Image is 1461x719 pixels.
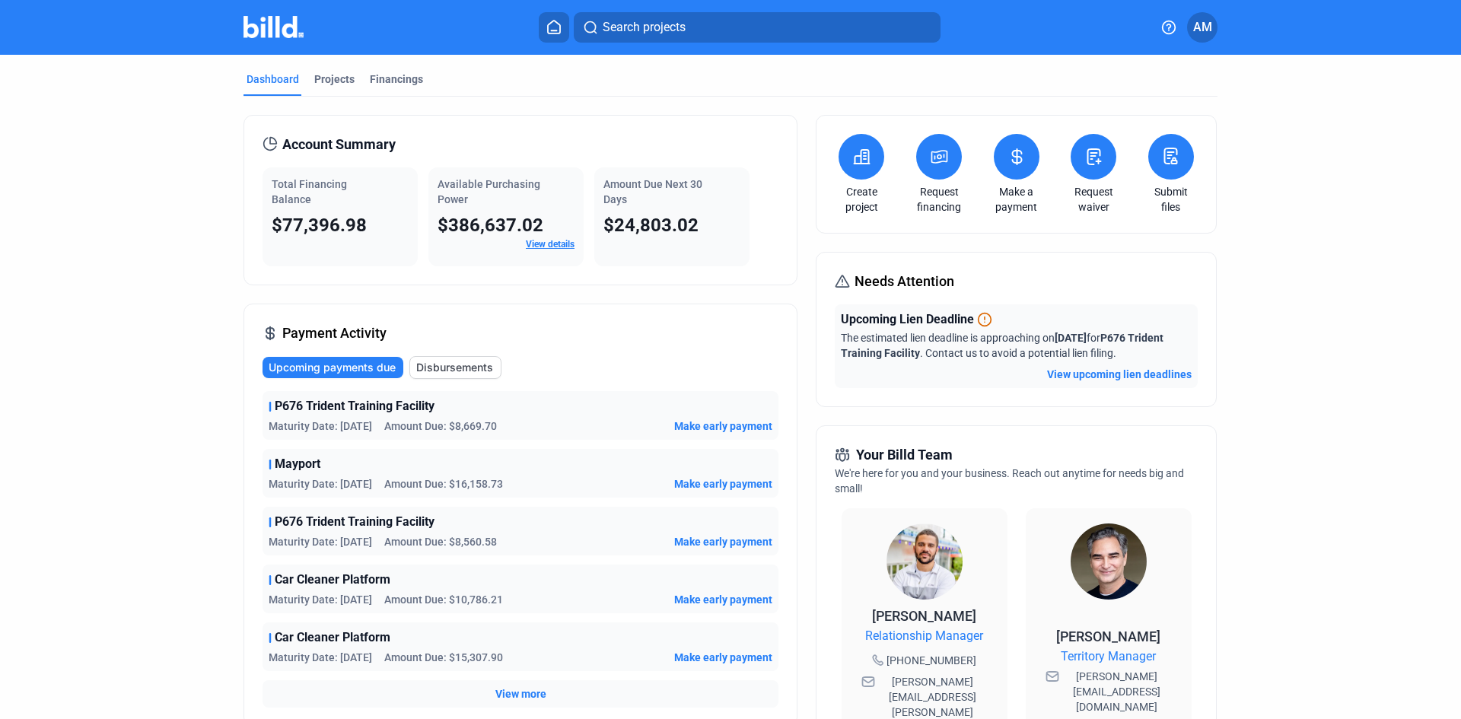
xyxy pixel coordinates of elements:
[574,12,941,43] button: Search projects
[269,534,372,549] span: Maturity Date: [DATE]
[603,215,699,236] span: $24,803.02
[886,523,963,600] img: Relationship Manager
[835,467,1184,495] span: We're here for you and your business. Reach out anytime for needs big and small!
[872,608,976,624] span: [PERSON_NAME]
[1193,18,1212,37] span: AM
[272,178,347,205] span: Total Financing Balance
[990,184,1043,215] a: Make a payment
[370,72,423,87] div: Financings
[865,627,983,645] span: Relationship Manager
[603,178,702,205] span: Amount Due Next 30 Days
[1144,184,1198,215] a: Submit files
[269,360,396,375] span: Upcoming payments due
[1047,367,1192,382] button: View upcoming lien deadlines
[674,476,772,492] button: Make early payment
[674,418,772,434] button: Make early payment
[275,513,434,531] span: P676 Trident Training Facility
[275,571,390,589] span: Car Cleaner Platform
[841,310,974,329] span: Upcoming Lien Deadline
[526,239,575,250] a: View details
[409,356,501,379] button: Disbursements
[1062,669,1172,714] span: [PERSON_NAME][EMAIL_ADDRESS][DOMAIN_NAME]
[1061,647,1156,666] span: Territory Manager
[243,16,304,38] img: Billd Company Logo
[384,592,503,607] span: Amount Due: $10,786.21
[835,184,888,215] a: Create project
[438,215,543,236] span: $386,637.02
[438,178,540,205] span: Available Purchasing Power
[1056,628,1160,644] span: [PERSON_NAME]
[275,397,434,415] span: P676 Trident Training Facility
[855,271,954,292] span: Needs Attention
[269,592,372,607] span: Maturity Date: [DATE]
[674,592,772,607] button: Make early payment
[886,653,976,668] span: [PHONE_NUMBER]
[269,650,372,665] span: Maturity Date: [DATE]
[275,455,320,473] span: Mayport
[263,357,403,378] button: Upcoming payments due
[912,184,966,215] a: Request financing
[856,444,953,466] span: Your Billd Team
[275,628,390,647] span: Car Cleaner Platform
[384,476,503,492] span: Amount Due: $16,158.73
[282,134,396,155] span: Account Summary
[384,534,497,549] span: Amount Due: $8,560.58
[1187,12,1217,43] button: AM
[269,476,372,492] span: Maturity Date: [DATE]
[603,18,686,37] span: Search projects
[1067,184,1120,215] a: Request waiver
[495,686,546,702] button: View more
[269,418,372,434] span: Maturity Date: [DATE]
[674,534,772,549] button: Make early payment
[247,72,299,87] div: Dashboard
[416,360,493,375] span: Disbursements
[384,418,497,434] span: Amount Due: $8,669.70
[282,323,387,344] span: Payment Activity
[384,650,503,665] span: Amount Due: $15,307.90
[1055,332,1087,344] span: [DATE]
[841,332,1163,359] span: The estimated lien deadline is approaching on for . Contact us to avoid a potential lien filing.
[272,215,367,236] span: $77,396.98
[674,650,772,665] button: Make early payment
[314,72,355,87] div: Projects
[1071,523,1147,600] img: Territory Manager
